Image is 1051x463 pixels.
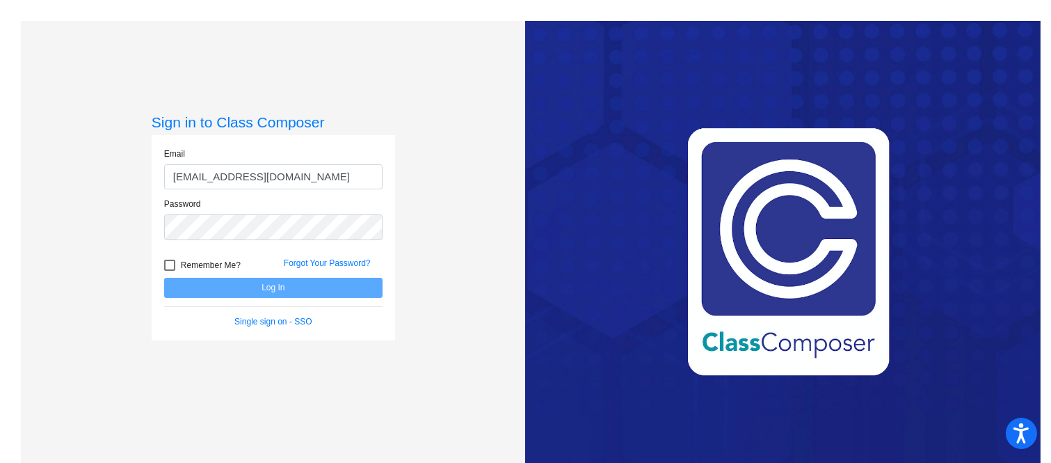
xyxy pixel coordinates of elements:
[284,258,371,268] a: Forgot Your Password?
[152,113,395,131] h3: Sign in to Class Composer
[164,278,383,298] button: Log In
[164,198,201,210] label: Password
[164,148,185,160] label: Email
[181,257,241,274] span: Remember Me?
[234,317,312,327] a: Single sign on - SSO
